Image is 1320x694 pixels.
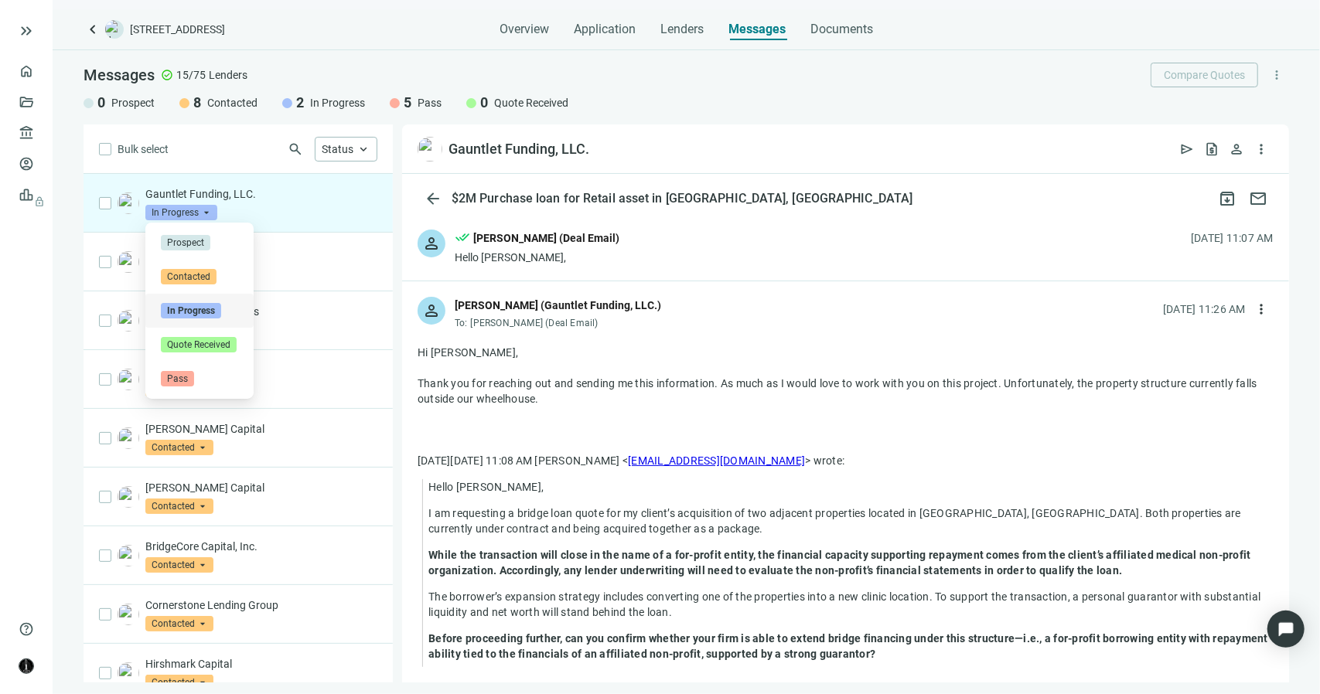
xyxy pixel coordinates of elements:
span: Contacted [145,675,213,690]
span: Status [322,143,353,155]
img: 38297e24-24f6-4623-ad8e-abee41197192 [418,137,442,162]
span: 8 [193,94,201,112]
button: archive [1212,183,1243,214]
span: Pass [418,95,442,111]
p: Great Oak Funding [145,245,377,260]
button: more_vert [1249,297,1274,321]
img: f7376bd6-e60a-4bd7-9600-3b7602b9394d [118,662,139,684]
span: Prospect [161,235,210,250]
img: eb64faf4-0be0-4fe3-85fc-7cac98c99eca [118,545,139,566]
button: Compare Quotes [1151,63,1258,87]
span: [PERSON_NAME] (Deal Email) [471,318,599,328]
span: person [422,301,441,320]
span: Bulk select [118,141,169,158]
span: more_vert [1270,68,1284,82]
span: more_vert [1253,301,1269,317]
button: person [1224,137,1249,162]
span: request_quote [1204,141,1219,157]
div: [PERSON_NAME] (Deal Email) [473,230,619,247]
div: [DATE] 11:26 AM [1163,301,1246,318]
span: Pass [161,371,194,386]
span: Quote Received [494,95,568,111]
span: Messages [84,66,155,84]
img: 050ecbbc-33a4-4638-ad42-49e587a38b20 [118,486,139,508]
img: 451737a4-de60-4545-8eef-197bd662edbd [118,369,139,390]
img: deal-logo [105,20,124,39]
div: Hello [PERSON_NAME], [455,250,619,265]
button: arrow_back [418,183,449,214]
span: Quote Received [161,337,237,352]
img: 38297e24-24f6-4623-ad8e-abee41197192 [118,192,139,214]
div: Open Intercom Messenger [1267,611,1305,648]
span: done_all [455,230,470,250]
span: Lenders [209,67,247,83]
p: [PERSON_NAME] Capital [145,421,377,437]
span: Contacted [145,557,213,573]
span: person [1229,141,1244,157]
span: mail [1249,189,1267,208]
span: In Progress [310,95,365,111]
span: Contacted [145,440,213,455]
span: Application [574,22,636,37]
img: 0f321862-159d-46e3-bae8-7e7df4a1b3f4 [118,251,139,273]
span: search [288,141,303,157]
a: keyboard_arrow_left [84,20,102,39]
img: dd249fc7-76a6-4cae-b2cd-c35e51eca931 [118,427,139,449]
span: 5 [404,94,411,112]
span: In Progress [145,205,217,220]
div: $2M Purchase loan for Retail asset in [GEOGRAPHIC_DATA], [GEOGRAPHIC_DATA] [449,191,916,206]
div: [PERSON_NAME] (Gauntlet Funding, LLC.) [455,297,661,314]
img: 32cdc52a-3c6c-4829-b3d7-5d0056609313 [118,310,139,332]
span: Messages [728,22,786,36]
span: [STREET_ADDRESS] [130,22,225,37]
span: 0 [97,94,105,112]
img: f3f17009-5499-4fdb-ae24-b4f85919d8eb [118,604,139,625]
div: To: [455,317,661,329]
p: BridgeCore Capital, Inc. [145,539,377,554]
span: keyboard_arrow_up [356,142,370,156]
img: avatar [19,659,33,673]
p: Gauntlet Funding, LLC. [145,186,377,202]
div: [DATE] 11:07 AM [1191,230,1274,247]
p: Hirshmark Capital [145,656,377,672]
button: request_quote [1199,137,1224,162]
span: Lenders [660,22,704,37]
span: Overview [500,22,549,37]
span: Contacted [145,498,213,514]
button: keyboard_double_arrow_right [17,22,36,40]
span: person [422,234,441,253]
span: more_vert [1253,141,1269,157]
p: Boulder Equity Partners [145,304,377,319]
span: archive [1218,189,1236,208]
p: Cornerstone Lending Group [145,597,377,613]
span: help [19,621,34,637]
p: [PERSON_NAME] Capital [145,480,377,495]
span: check_circle [161,69,173,81]
span: Contacted [207,95,258,111]
button: more_vert [1249,137,1274,162]
button: mail [1243,183,1274,214]
span: send [1179,141,1195,157]
span: 15/75 [176,67,206,83]
span: 2 [296,94,304,112]
span: Contacted [145,616,213,631]
span: 0 [480,94,488,112]
span: Contacted [161,269,217,284]
span: Documents [810,22,873,37]
span: arrow_back [424,189,442,208]
button: more_vert [1264,63,1289,87]
button: send [1175,137,1199,162]
div: Gauntlet Funding, LLC. [449,140,589,158]
span: Prospect [111,95,155,111]
p: [GEOGRAPHIC_DATA] [145,362,377,378]
span: In Progress [161,303,221,318]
